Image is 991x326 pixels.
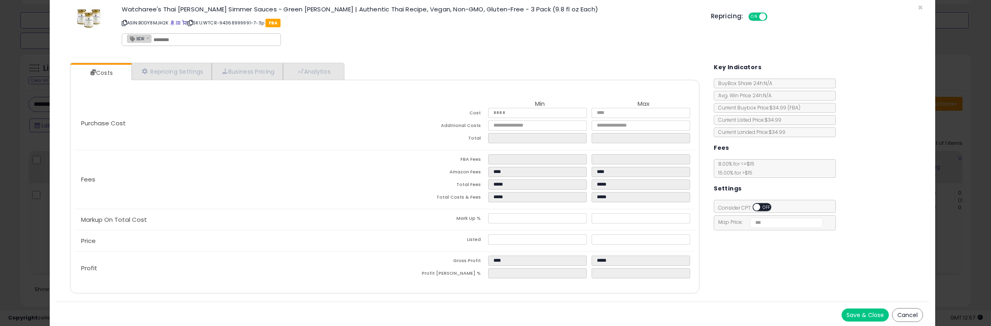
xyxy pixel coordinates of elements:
span: Map Price: [714,219,823,225]
td: Total Fees [385,179,488,192]
span: FBA [265,19,281,27]
a: All offer listings [176,20,180,26]
h5: Key Indicators [714,62,761,72]
span: OFF [766,13,779,20]
a: Costs [70,65,131,81]
button: Cancel [892,308,923,322]
td: Cost [385,108,488,120]
a: Your listing only [182,20,186,26]
th: Max [592,101,695,108]
td: Gross Profit [385,256,488,268]
span: $34.99 [770,104,800,111]
td: Total Costs & Fees [385,192,488,205]
td: Profit [PERSON_NAME] % [385,268,488,281]
p: Purchase Cost [75,120,385,127]
span: ON [749,13,759,20]
span: BuyBox Share 24h: N/A [714,80,772,87]
a: Analytics [283,63,343,80]
h5: Repricing: [711,13,743,20]
td: Total [385,133,488,146]
img: 41U2oowEyFL._SL60_.jpg [77,6,101,31]
a: Business Pricing [212,63,283,80]
span: BDR [127,35,145,42]
span: Avg. Win Price 24h: N/A [714,92,772,99]
a: × [147,34,151,42]
td: Additional Costs [385,120,488,133]
span: 15.00 % for > $15 [714,169,752,176]
p: ASIN: B0DY8MJH2K | SKU: WTCR-94368999991-7-3p [122,16,699,29]
h3: Watcharee's Thai [PERSON_NAME] Simmer Sauces - Green [PERSON_NAME] | Authentic Thai Recipe, Vegan... [122,6,699,12]
th: Min [488,101,592,108]
span: 8.00 % for <= $15 [714,160,754,176]
span: OFF [760,204,773,211]
p: Profit [75,265,385,271]
span: Consider CPT: [714,204,782,211]
span: ( FBA ) [787,104,800,111]
button: Save & Close [842,308,889,322]
td: FBA Fees [385,154,488,167]
span: Current Landed Price: $34.99 [714,129,785,136]
span: Current Listed Price: $34.99 [714,116,781,123]
p: Fees [75,176,385,183]
h5: Settings [714,184,741,194]
p: Price [75,238,385,244]
span: × [918,2,923,13]
td: Mark Up % [385,213,488,226]
a: BuyBox page [170,20,175,26]
td: Listed [385,234,488,247]
h5: Fees [714,143,729,153]
a: Repricing Settings [132,63,212,80]
p: Markup On Total Cost [75,217,385,223]
span: Current Buybox Price: [714,104,800,111]
td: Amazon Fees [385,167,488,179]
